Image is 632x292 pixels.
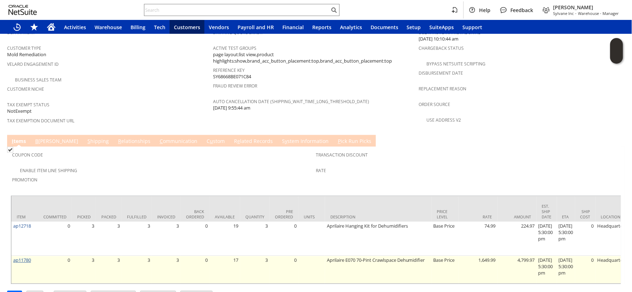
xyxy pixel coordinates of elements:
[557,222,575,256] td: [DATE] 5:30:00 pm
[77,214,91,219] div: Picked
[122,222,152,256] td: 3
[610,38,623,64] iframe: Click here to launch Oracle Guided Learning Help Panel
[72,256,96,283] td: 3
[209,24,229,31] span: Vendors
[213,73,251,80] span: SY68668BE071C84
[7,86,44,92] a: Customer Niche
[64,24,86,31] span: Activities
[325,222,432,256] td: Aprilaire Hanging Kit for Dehumidifiers
[122,256,152,283] td: 3
[427,61,486,67] a: Bypass NetSuite Scripting
[498,256,537,283] td: 4,799.97
[7,108,32,115] span: NotExempt
[325,256,432,283] td: Aprilaire E070 70-Pint Crawlspace Dehumidifier
[7,45,41,51] a: Customer Type
[419,86,467,92] a: Replacement reason
[304,214,320,219] div: Units
[152,222,181,256] td: 3
[186,209,204,219] div: Back Ordered
[215,214,235,219] div: Available
[498,222,537,256] td: 224.97
[213,45,256,51] a: Active Test Groups
[537,256,557,283] td: [DATE] 5:30:00 pm
[312,24,331,31] span: Reports
[7,51,46,58] span: Mold Remediation
[12,152,43,158] a: Coupon Code
[371,24,398,31] span: Documents
[340,24,362,31] span: Analytics
[427,117,461,123] a: Use Address V2
[101,214,116,219] div: Packed
[17,214,33,219] div: Item
[419,36,459,42] span: [DATE] 10:10:44 am
[160,138,163,144] span: C
[72,222,96,256] td: 3
[458,256,498,283] td: 1,649.99
[10,138,28,145] a: Items
[575,256,596,283] td: 0
[20,168,77,174] a: Enable Item Line Shipping
[437,209,453,219] div: Price Level
[366,20,403,34] a: Documents
[96,256,122,283] td: 3
[245,214,264,219] div: Quantity
[282,24,304,31] span: Financial
[7,118,74,124] a: Tax Exemption Document URL
[537,222,557,256] td: [DATE] 5:30:00 pm
[557,256,575,283] td: [DATE] 5:30:00 pm
[511,7,533,14] span: Feedback
[285,138,287,144] span: y
[90,20,126,34] a: Warehouse
[33,138,80,145] a: B[PERSON_NAME]
[479,7,491,14] span: Help
[7,61,59,67] a: Velaro Engagement ID
[12,138,14,144] span: I
[213,51,415,64] span: page layout:list view,product highlights:show,brand_acc_button_placement:top,brand_acc_button_pla...
[240,222,270,256] td: 3
[13,257,31,263] a: ap11780
[38,222,72,256] td: 0
[154,24,165,31] span: Tech
[562,214,570,219] div: ETA
[233,20,278,34] a: Payroll and HR
[43,214,67,219] div: Committed
[308,20,336,34] a: Reports
[580,209,590,219] div: Ship Cost
[170,20,205,34] a: Customers
[158,138,199,145] a: Communication
[553,11,574,16] span: Sylvane Inc
[432,222,458,256] td: Base Price
[12,177,37,183] a: Promotion
[601,214,623,219] div: Location
[174,24,200,31] span: Customers
[237,138,240,144] span: e
[419,70,463,76] a: Disbursement Date
[86,138,111,145] a: Shipping
[316,168,326,174] a: Rate
[38,256,72,283] td: 0
[458,20,487,34] a: Support
[575,11,577,16] span: -
[553,4,619,11] span: [PERSON_NAME]
[336,138,373,145] a: Pick Run Picks
[26,20,43,34] div: Shortcuts
[419,101,451,107] a: Order Source
[13,23,21,31] svg: Recent Records
[95,24,122,31] span: Warehouse
[278,20,308,34] a: Financial
[96,222,122,256] td: 3
[463,24,483,31] span: Support
[15,77,62,83] a: Business Sales Team
[181,222,209,256] td: 0
[118,138,121,144] span: R
[407,24,421,31] span: Setup
[330,6,338,14] svg: Search
[209,222,240,256] td: 19
[205,20,233,34] a: Vendors
[336,20,366,34] a: Analytics
[270,256,298,283] td: 0
[131,24,145,31] span: Billing
[330,214,426,219] div: Description
[13,223,31,229] a: ap12718
[127,214,147,219] div: Fulfilled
